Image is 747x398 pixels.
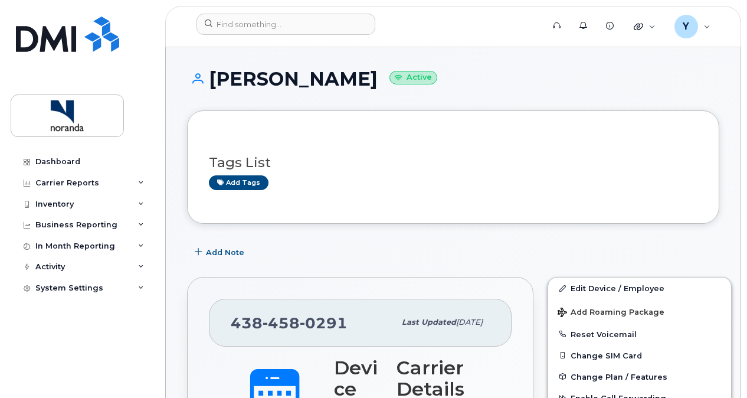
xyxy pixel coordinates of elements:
button: Change SIM Card [548,345,731,366]
span: Last updated [402,318,456,327]
small: Active [389,71,437,84]
span: 458 [263,314,300,332]
span: Add Roaming Package [558,308,664,319]
h3: Tags List [209,155,697,170]
a: Add tags [209,175,268,190]
span: Change Plan / Features [571,372,667,381]
span: [DATE] [456,318,483,327]
h1: [PERSON_NAME] [187,68,719,89]
span: 0291 [300,314,348,332]
button: Reset Voicemail [548,324,731,345]
button: Add Roaming Package [548,299,731,324]
button: Change Plan / Features [548,366,731,387]
a: Edit Device / Employee [548,278,731,299]
span: Add Note [206,247,244,258]
span: 438 [231,314,348,332]
button: Add Note [187,242,254,263]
